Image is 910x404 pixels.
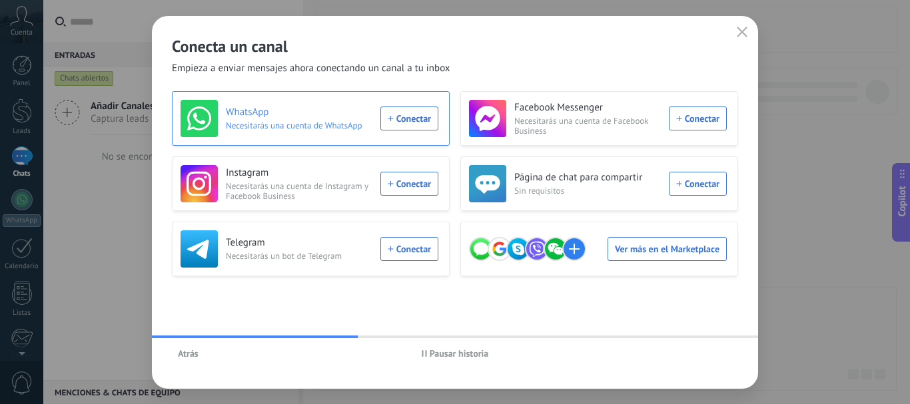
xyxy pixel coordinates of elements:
[416,343,495,363] button: Pausar historia
[226,106,372,119] h3: WhatsApp
[226,251,372,261] span: Necesitarás un bot de Telegram
[430,349,489,358] span: Pausar historia
[226,120,372,130] span: Necesitarás una cuenta de WhatsApp
[226,236,372,250] h3: Telegram
[514,186,661,196] span: Sin requisitos
[172,62,450,75] span: Empieza a enviar mensajes ahora conectando un canal a tu inbox
[514,101,661,114] h3: Facebook Messenger
[226,181,372,201] span: Necesitarás una cuenta de Instagram y Facebook Business
[514,116,661,136] span: Necesitarás una cuenta de Facebook Business
[172,343,205,363] button: Atrás
[178,349,199,358] span: Atrás
[172,36,738,57] h2: Conecta un canal
[226,166,372,180] h3: Instagram
[514,171,661,184] h3: Página de chat para compartir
